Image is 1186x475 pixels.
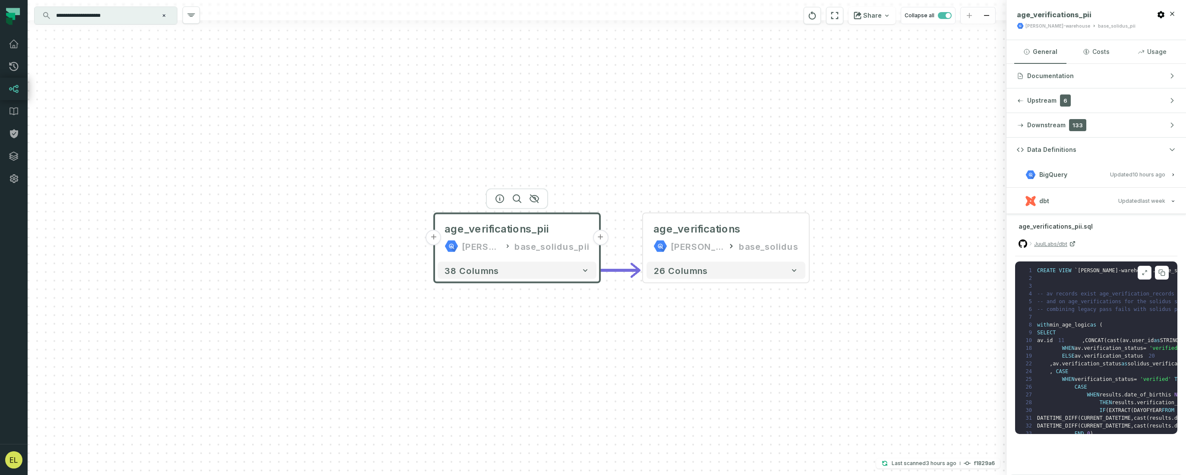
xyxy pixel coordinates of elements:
[1020,360,1037,368] span: 22
[1069,119,1086,131] span: 133
[1084,345,1143,351] span: verification_status
[892,459,956,468] p: Last scanned
[445,222,549,236] span: age_verifications_pii
[1020,399,1037,406] span: 28
[1027,145,1076,154] span: Data Definitions
[1149,345,1180,351] span: 'verified'
[671,239,723,253] div: juul-warehouse
[1132,171,1165,178] relative-time: Oct 9, 2025, 1:02 AM EDT
[1129,337,1132,343] span: .
[1124,392,1165,398] span: date_of_birth
[1037,337,1043,343] span: av
[1037,415,1078,421] span: DATETIME_DIFF
[1120,337,1123,343] span: (
[1084,431,1087,437] span: ,
[1050,361,1053,367] span: ,
[1020,368,1037,375] span: 24
[1020,352,1037,360] span: 19
[1014,40,1066,63] button: General
[1056,368,1068,374] span: CASE
[1039,197,1049,205] span: dbt
[1160,337,1179,343] span: STRING
[1020,344,1037,352] span: 18
[1062,353,1075,359] span: ELSE
[160,11,168,20] button: Clear search query
[1143,345,1146,351] span: =
[1020,375,1037,383] span: 25
[1110,171,1165,178] span: Updated
[1070,40,1122,63] button: Costs
[1020,290,1037,298] span: 4
[1020,313,1037,321] span: 7
[1131,415,1134,421] span: ,
[1020,305,1037,313] span: 6
[1146,423,1149,429] span: (
[1020,430,1037,437] span: 33
[1171,423,1174,429] span: .
[1020,406,1037,414] span: 30
[1020,282,1037,290] span: 3
[1006,88,1186,113] button: Upstream6
[1006,214,1186,443] div: dbtUpdated[DATE] 7:12:45 PM
[848,7,896,24] button: Share
[1098,23,1136,29] div: base_solidus_pii
[1090,322,1096,328] span: as
[445,265,499,276] span: 38 columns
[1017,195,1176,207] button: dbtUpdated[DATE] 7:12:45 PM
[1134,423,1146,429] span: cast
[5,451,22,469] img: avatar of Eddie Lam
[653,222,741,236] div: age_verifications
[1143,352,1160,360] span: 20
[1082,337,1085,343] span: ,
[1034,237,1076,251] a: JuulLabs/dbt
[1162,407,1174,413] span: FROM
[1027,72,1074,80] span: Documentation
[1104,337,1107,343] span: (
[1020,321,1037,329] span: 8
[1020,422,1037,430] span: 32
[1106,407,1109,413] span: (
[1053,337,1069,344] span: 11
[1087,431,1090,437] span: 0
[1154,337,1160,343] span: as
[426,230,442,245] button: +
[1006,138,1186,162] button: Data Definitions
[1053,361,1059,367] span: av
[1146,415,1149,421] span: (
[1060,94,1071,107] span: 6
[1134,400,1137,406] span: .
[1020,391,1037,399] span: 27
[1043,337,1046,343] span: .
[1062,376,1075,382] span: WHEN
[1087,392,1100,398] span: WHEN
[1107,337,1120,343] span: cast
[1149,415,1171,421] span: results
[514,239,590,253] div: base_solidus_pii
[1020,298,1037,305] span: 5
[1017,169,1176,180] button: BigQueryUpdated[DATE] 1:02:52 AM
[1062,345,1075,351] span: WHEN
[1165,392,1171,398] span: is
[1025,23,1090,29] div: juul-warehouse
[1050,322,1090,328] span: min_age_logic
[1078,423,1081,429] span: (
[1081,415,1131,421] span: CURRENT_DATETIME
[653,265,708,276] span: 26 columns
[1131,423,1134,429] span: ,
[1017,10,1091,19] span: age_verifications_pii
[1141,198,1165,204] relative-time: Oct 3, 2025, 7:12 PM EDT
[901,7,956,24] button: Collapse all
[876,458,1000,469] button: Last scanned[DATE] 7:17:39 AMf1829a6
[1047,337,1053,343] span: id
[1006,64,1186,88] button: Documentation
[1027,121,1066,129] span: Downstream
[1100,400,1112,406] span: THEN
[1059,267,1072,274] span: VIEW
[1081,345,1084,351] span: .
[1020,267,1037,274] span: 1
[1126,40,1178,63] button: Usage
[1075,267,1078,274] span: `
[1006,113,1186,137] button: Downstream133
[1019,223,1093,230] span: age_verifications_pii.sql
[1121,361,1127,367] span: as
